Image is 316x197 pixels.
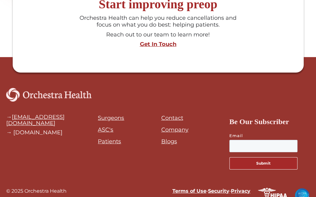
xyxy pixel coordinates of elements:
[6,129,92,136] div: → [DOMAIN_NAME]
[77,15,239,28] div: Orchestra Health can help you reduce cancellations and focus on what you do best: helping patients.
[172,188,206,194] a: Terms of Use
[161,126,188,133] a: Company
[6,114,92,126] div: →
[16,41,301,48] a: Get In Touch
[98,126,113,133] a: ASC's
[229,116,305,128] h4: Be Our Subscriber
[98,138,121,145] a: Patients
[161,115,183,121] a: Contact
[229,157,297,170] button: Submit
[6,114,65,127] a: [EMAIL_ADDRESS][DOMAIN_NAME]
[77,31,239,38] div: Reach out to our team to learn more!
[229,132,305,139] label: Email
[98,115,124,121] a: Surgeons
[208,188,229,194] a: Security
[161,138,177,145] a: Blogs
